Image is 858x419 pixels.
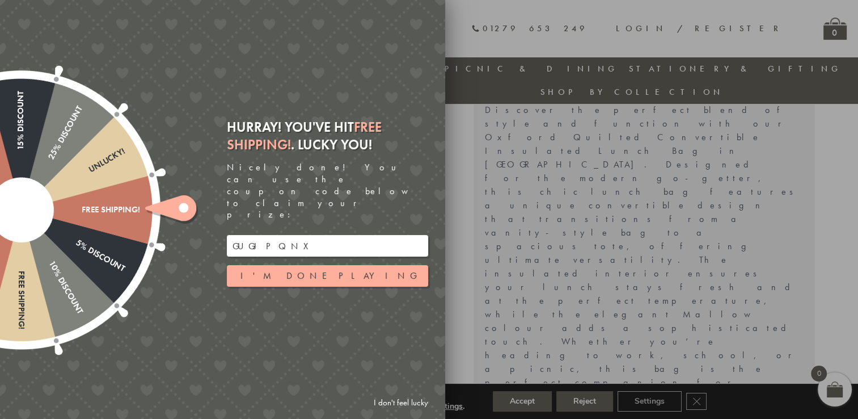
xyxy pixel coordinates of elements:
[17,207,85,315] div: 10% Discount
[368,392,434,413] a: I don't feel lucky
[19,206,126,274] div: 5% Discount
[227,118,382,153] em: Free shipping!
[19,146,126,214] div: Unlucky!
[16,209,26,329] div: Free shipping!
[227,235,428,257] input: Your email
[227,162,428,221] div: Nicely done! You can use the coupon code below to claim your prize:
[227,118,428,153] div: Hurray! You've hit . Lucky you!
[22,204,141,214] div: Free shipping!
[227,265,428,287] button: I'm done playing
[16,90,26,209] div: 15% Discount
[17,104,85,212] div: 25% Discount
